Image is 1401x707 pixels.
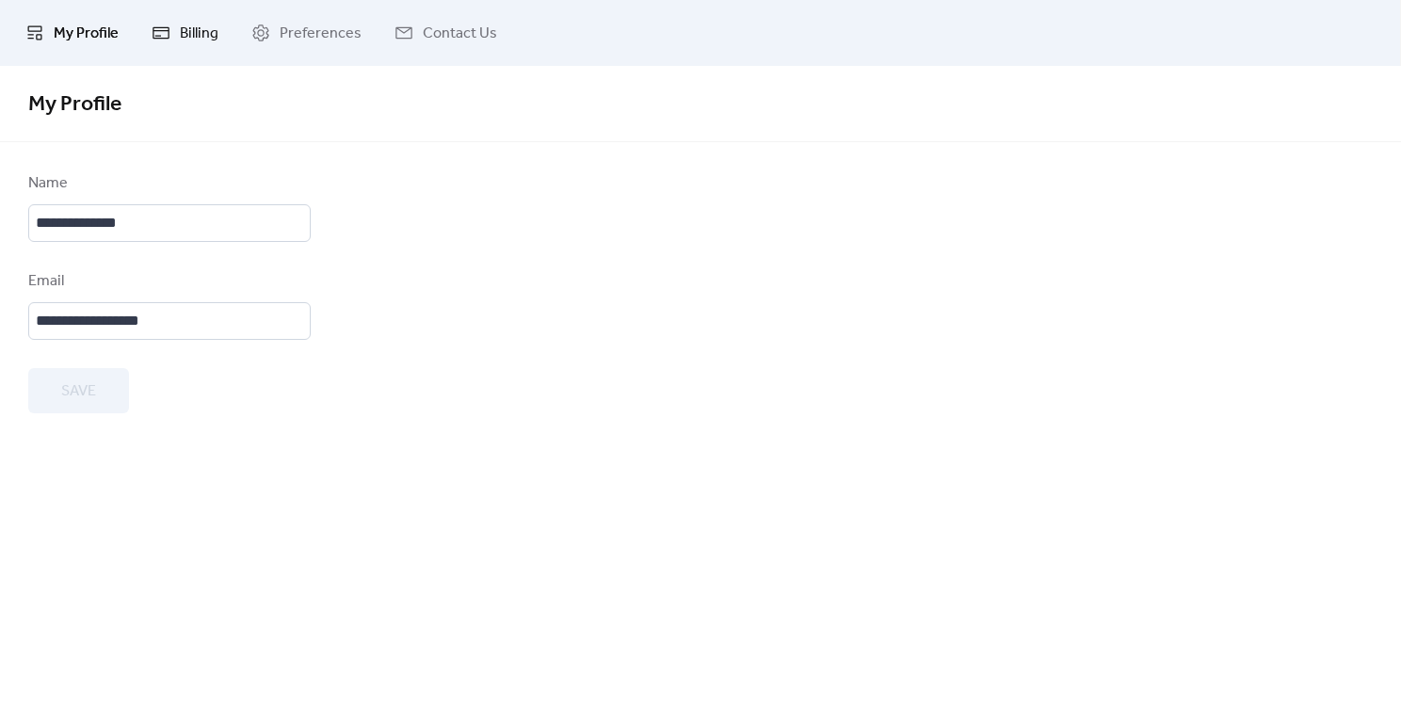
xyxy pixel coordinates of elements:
[280,23,362,45] span: Preferences
[180,23,218,45] span: Billing
[137,8,233,58] a: Billing
[54,23,119,45] span: My Profile
[11,8,133,58] a: My Profile
[28,270,307,293] div: Email
[423,23,497,45] span: Contact Us
[380,8,511,58] a: Contact Us
[28,172,307,195] div: Name
[237,8,376,58] a: Preferences
[28,84,121,125] span: My Profile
